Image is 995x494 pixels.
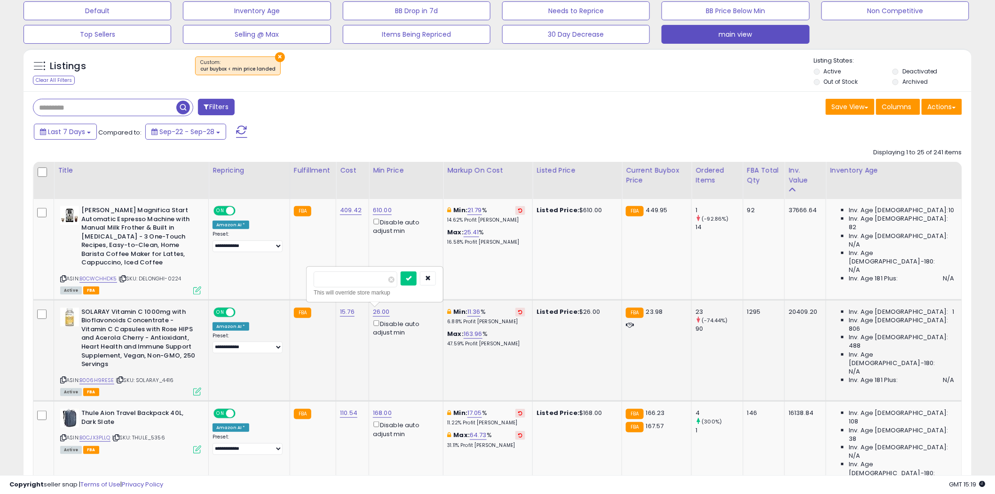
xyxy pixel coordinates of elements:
span: 82 [849,223,856,231]
small: FBA [626,206,643,216]
a: 163.96 [464,329,482,339]
button: 30 Day Decrease [502,25,650,44]
div: cur buybox < min price landed [200,66,276,72]
p: 14.62% Profit [PERSON_NAME] [447,217,525,223]
div: $26.00 [537,308,615,316]
p: 6.88% Profit [PERSON_NAME] [447,319,525,325]
div: This will override store markup [314,288,436,297]
div: 14 [695,223,743,231]
div: Disable auto adjust min [373,420,436,438]
b: Max: [454,430,470,439]
a: 15.76 [340,307,355,317]
div: % [447,228,525,246]
a: Privacy Policy [122,480,163,489]
small: FBA [626,409,643,419]
a: 17.05 [467,408,482,418]
div: ASIN: [60,409,201,453]
div: Ordered Items [695,166,739,185]
b: Max: [447,329,464,338]
button: BB Drop in 7d [343,1,490,20]
div: % [447,409,525,426]
span: Columns [882,102,912,112]
span: Inv. Age [DEMOGRAPHIC_DATA]-180: [849,249,955,266]
label: Deactivated [902,67,938,75]
button: main view [662,25,809,44]
b: Min: [454,408,468,417]
div: 23 [695,308,743,316]
div: Fulfillment [294,166,332,175]
div: 1295 [747,308,777,316]
button: Last 7 Days [34,124,97,140]
span: FBA [83,388,99,396]
div: Preset: [213,231,283,252]
span: Inv. Age 181 Plus: [849,274,898,283]
div: 16138.84 [789,409,819,417]
span: Sep-22 - Sep-28 [159,127,214,136]
div: $168.00 [537,409,615,417]
img: 41fUeK3hYzL._SL40_.jpg [60,308,79,327]
span: Inv. Age [DEMOGRAPHIC_DATA]: [849,206,948,215]
span: OFF [234,308,249,316]
small: (300%) [702,418,722,425]
a: 25.41 [464,228,479,237]
span: Inv. Age 181 Plus: [849,376,898,384]
span: N/A [849,452,860,460]
label: Active [824,67,841,75]
div: Markup on Cost [447,166,529,175]
div: 146 [747,409,777,417]
span: Inv. Age [DEMOGRAPHIC_DATA]-180: [849,460,955,477]
span: FBA [83,287,99,295]
div: Preset: [213,434,283,455]
b: Min: [454,206,468,215]
a: B0CJX3PLLQ [79,434,111,442]
span: 806 [849,325,860,333]
b: Thule Aion Travel Backpack 40L, Dark Slate [81,409,196,429]
span: Compared to: [98,128,142,137]
span: N/A [849,266,860,274]
div: Amazon AI * [213,423,249,432]
div: Repricing [213,166,286,175]
span: 167.57 [646,422,664,430]
label: Archived [902,78,928,86]
span: | SKU: THULE_5356 [112,434,165,441]
p: Listing States: [814,56,971,65]
div: Preset: [213,333,283,354]
button: Columns [876,99,920,115]
img: 41PfmvosAXL._SL40_.jpg [60,206,79,225]
span: N/A [849,367,860,376]
div: 20409.20 [789,308,819,316]
a: 11.36 [467,307,481,317]
span: 10 [949,206,955,215]
h5: Listings [50,60,86,73]
p: 31.11% Profit [PERSON_NAME] [447,442,525,449]
small: FBA [294,206,311,216]
small: (-74.44%) [702,317,728,324]
span: ON [214,308,226,316]
small: FBA [626,422,643,432]
div: % [447,330,525,347]
div: ASIN: [60,206,201,294]
div: FBA Total Qty [747,166,781,185]
a: B0CWCHHDK5 [79,275,117,283]
span: Inv. Age [DEMOGRAPHIC_DATA]: [849,215,948,223]
b: Max: [447,228,464,237]
button: Items Being Repriced [343,25,490,44]
span: Custom: [200,59,276,73]
p: 16.58% Profit [PERSON_NAME] [447,239,525,246]
button: Filters [198,99,235,115]
div: $610.00 [537,206,615,215]
button: Sep-22 - Sep-28 [145,124,226,140]
span: Inv. Age [DEMOGRAPHIC_DATA]: [849,333,948,342]
div: % [447,206,525,223]
span: Inv. Age [DEMOGRAPHIC_DATA]: [849,443,948,452]
button: Needs to Reprice [502,1,650,20]
button: Non Competitive [821,1,969,20]
b: Listed Price: [537,408,579,417]
div: Inv. value [789,166,822,185]
img: 41QZCGApBkL._SL40_.jpg [60,409,79,428]
th: The percentage added to the cost of goods (COGS) that forms the calculator for Min & Max prices. [443,162,533,199]
div: Amazon AI * [213,221,249,229]
span: Inv. Age [DEMOGRAPHIC_DATA]: [849,426,948,435]
div: ASIN: [60,308,201,395]
span: N/A [943,274,955,283]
